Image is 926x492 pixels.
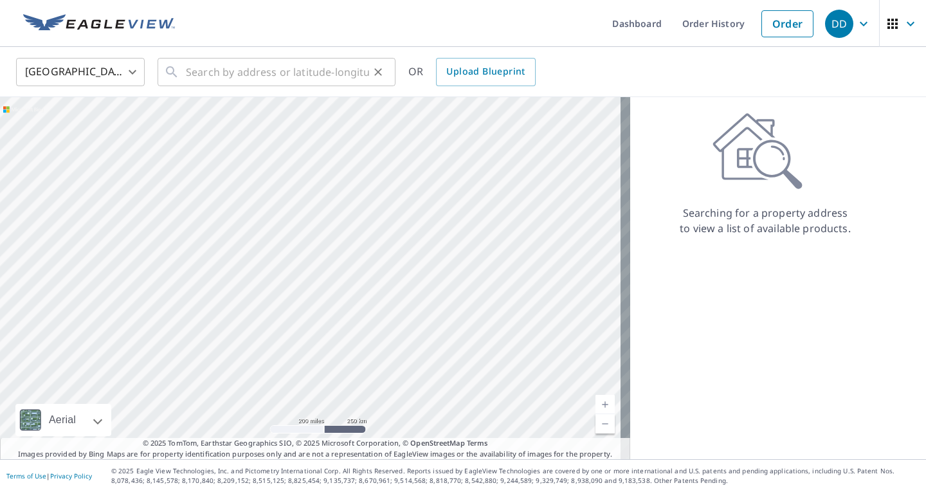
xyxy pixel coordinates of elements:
[595,414,615,433] a: Current Level 5, Zoom Out
[6,472,92,480] p: |
[446,64,525,80] span: Upload Blueprint
[23,14,175,33] img: EV Logo
[408,58,536,86] div: OR
[45,404,80,436] div: Aerial
[6,471,46,480] a: Terms of Use
[410,438,464,448] a: OpenStreetMap
[679,205,851,236] p: Searching for a property address to view a list of available products.
[16,54,145,90] div: [GEOGRAPHIC_DATA]
[50,471,92,480] a: Privacy Policy
[369,63,387,81] button: Clear
[467,438,488,448] a: Terms
[761,10,813,37] a: Order
[15,404,111,436] div: Aerial
[436,58,535,86] a: Upload Blueprint
[143,438,488,449] span: © 2025 TomTom, Earthstar Geographics SIO, © 2025 Microsoft Corporation, ©
[186,54,369,90] input: Search by address or latitude-longitude
[111,466,920,486] p: © 2025 Eagle View Technologies, Inc. and Pictometry International Corp. All Rights Reserved. Repo...
[825,10,853,38] div: DD
[595,395,615,414] a: Current Level 5, Zoom In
